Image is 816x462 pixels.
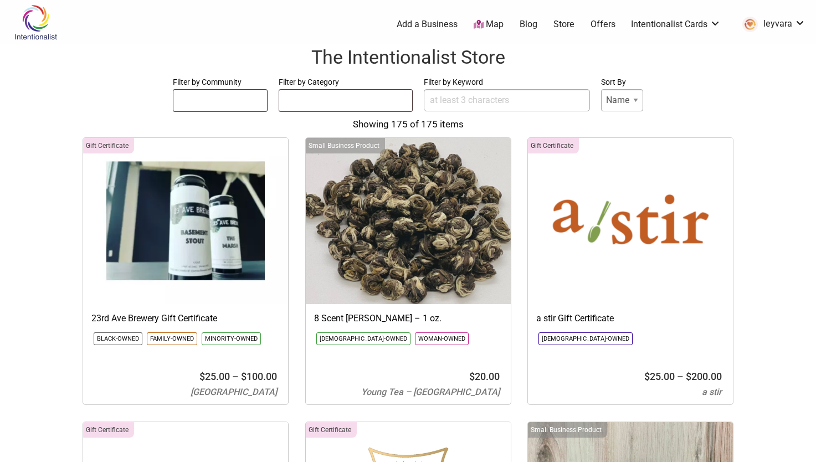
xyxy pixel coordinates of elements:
[306,422,357,438] div: Click to show only this category
[241,371,277,382] bdi: 100.00
[631,18,721,30] a: Intentionalist Cards
[314,312,502,325] h3: 8 Scent [PERSON_NAME] – 1 oz.
[11,44,805,71] h1: The Intentionalist Store
[241,371,247,382] span: $
[232,371,239,382] span: –
[469,371,500,382] bdi: 20.00
[536,312,725,325] h3: a stir Gift Certificate
[306,138,385,153] div: Click to show only this category
[644,371,650,382] span: $
[173,75,268,89] label: Filter by Community
[702,387,722,397] span: a stir
[199,371,205,382] span: $
[686,371,722,382] bdi: 200.00
[306,138,511,304] img: Young Tea 8 Scent Jasmine Green Pearl
[9,4,62,40] img: Intentionalist
[199,371,230,382] bdi: 25.00
[528,138,579,153] div: Click to show only this category
[474,18,504,31] a: Map
[91,312,280,325] h3: 23rd Ave Brewery Gift Certificate
[279,75,413,89] label: Filter by Category
[83,138,134,153] div: Click to show only this category
[361,387,500,397] span: Young Tea – [GEOGRAPHIC_DATA]
[397,18,458,30] a: Add a Business
[415,332,469,345] li: Click to show only this community
[469,371,475,382] span: $
[94,332,142,345] li: Click to show only this community
[538,332,633,345] li: Click to show only this community
[644,371,675,382] bdi: 25.00
[677,371,684,382] span: –
[424,75,590,89] label: Filter by Keyword
[737,14,805,34] a: leyvara
[553,18,574,30] a: Store
[11,117,805,132] div: Showing 175 of 175 items
[591,18,615,30] a: Offers
[202,332,261,345] li: Click to show only this community
[686,371,691,382] span: $
[83,422,134,438] div: Click to show only this category
[147,332,197,345] li: Click to show only this community
[191,387,277,397] span: [GEOGRAPHIC_DATA]
[316,332,410,345] li: Click to show only this community
[520,18,537,30] a: Blog
[601,75,643,89] label: Sort By
[528,422,607,438] div: Click to show only this category
[424,89,590,111] input: at least 3 characters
